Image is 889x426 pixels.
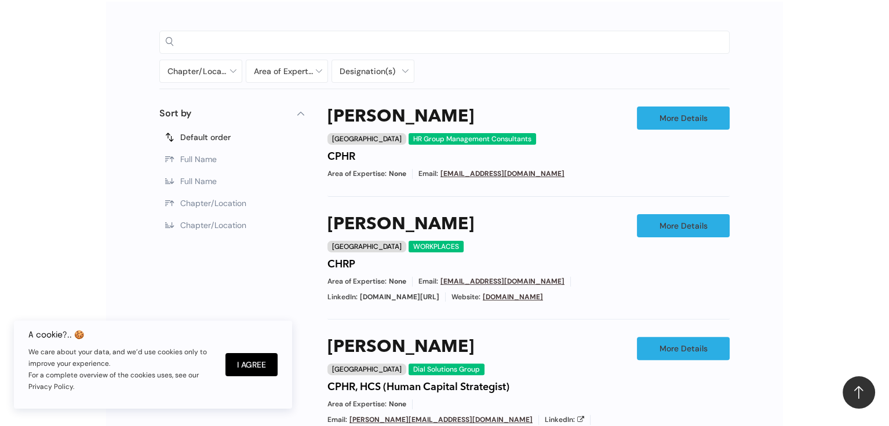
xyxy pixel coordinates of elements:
h4: CPHR [327,150,355,163]
span: Email: [418,277,438,287]
p: We care about your data, and we’d use cookies only to improve your experience. For a complete ove... [28,346,214,392]
a: [PERSON_NAME] [327,337,474,358]
a: More Details [637,106,730,130]
button: I Agree [225,353,278,376]
div: HR Group Management Consultants [409,133,536,145]
a: [PERSON_NAME][EMAIL_ADDRESS][DOMAIN_NAME] [349,415,533,424]
a: [EMAIL_ADDRESS][DOMAIN_NAME] [440,277,564,286]
a: [DOMAIN_NAME] [483,292,543,302]
a: [PERSON_NAME] [327,214,474,235]
h6: A cookie?.. 🍪 [28,330,214,339]
span: [DOMAIN_NAME][URL] [360,292,439,302]
a: More Details [637,337,730,360]
span: LinkedIn: [545,415,575,425]
a: [EMAIL_ADDRESS][DOMAIN_NAME] [440,169,564,178]
span: None [389,277,406,287]
a: More Details [637,214,730,237]
div: [GEOGRAPHIC_DATA] [327,363,406,375]
span: None [389,169,406,179]
span: Email: [327,415,347,425]
span: Area of Expertise: [327,277,387,287]
div: Dial Solutions Group [409,363,484,375]
span: Website: [451,292,480,302]
p: Sort by [159,106,191,120]
h4: CPHR, HCS (Human Capital Strategist) [327,381,509,394]
span: Chapter/Location [180,198,246,208]
span: Area of Expertise: [327,399,387,409]
span: Full Name [180,176,217,186]
span: Email: [418,169,438,179]
div: [GEOGRAPHIC_DATA] [327,241,406,252]
span: Full Name [180,154,217,164]
div: WORKPLACES [409,241,464,252]
span: LinkedIn: [327,292,358,302]
span: Chapter/Location [180,220,246,230]
span: Default order [180,132,231,142]
div: [GEOGRAPHIC_DATA] [327,133,406,145]
span: None [389,399,406,409]
h4: CHRP [327,258,355,271]
a: [PERSON_NAME] [327,106,474,127]
span: Area of Expertise: [327,169,387,179]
